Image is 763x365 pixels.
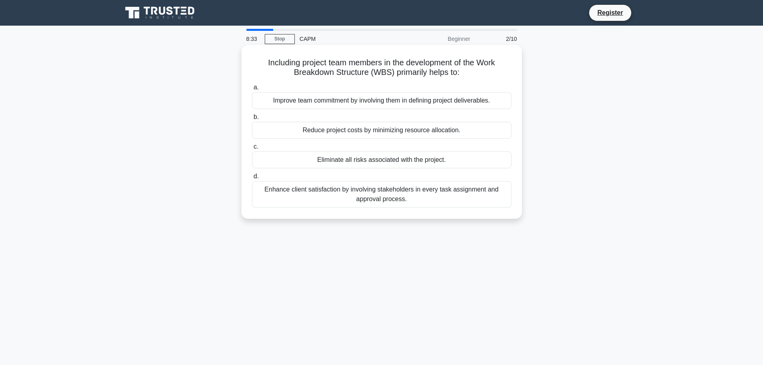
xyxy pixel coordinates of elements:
[405,31,475,47] div: Beginner
[252,151,511,168] div: Eliminate all risks associated with the project.
[265,34,295,44] a: Stop
[242,31,265,47] div: 8:33
[252,122,511,139] div: Reduce project costs by minimizing resource allocation.
[252,92,511,109] div: Improve team commitment by involving them in defining project deliverables.
[295,31,405,47] div: CAPM
[254,84,259,91] span: a.
[252,181,511,208] div: Enhance client satisfaction by involving stakeholders in every task assignment and approval process.
[254,113,259,120] span: b.
[254,173,259,179] span: d.
[251,58,512,78] h5: Including project team members in the development of the Work Breakdown Structure (WBS) primarily...
[592,8,628,18] a: Register
[475,31,522,47] div: 2/10
[254,143,258,150] span: c.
